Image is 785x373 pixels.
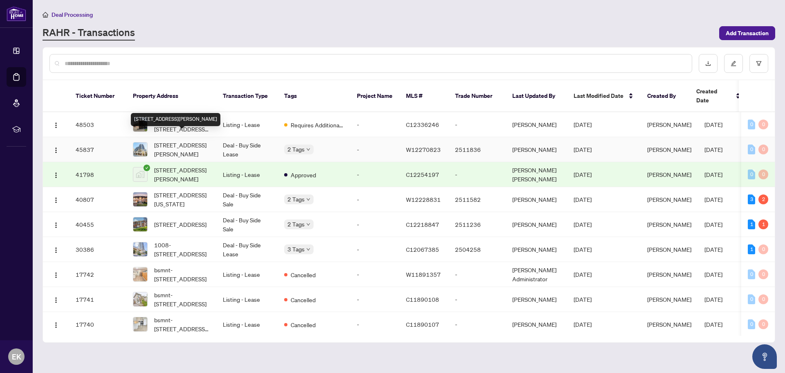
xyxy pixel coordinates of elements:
[574,271,592,278] span: [DATE]
[216,287,278,312] td: Listing - Lease
[574,296,592,303] span: [DATE]
[154,220,206,229] span: [STREET_ADDRESS]
[216,112,278,137] td: Listing - Lease
[306,247,310,251] span: down
[748,319,755,329] div: 0
[726,27,769,40] span: Add Transaction
[758,269,768,279] div: 0
[131,113,220,126] div: [STREET_ADDRESS][PERSON_NAME]
[216,80,278,112] th: Transaction Type
[291,170,316,179] span: Approved
[350,112,399,137] td: -
[154,315,210,333] span: bsmnt-[STREET_ADDRESS][PERSON_NAME]
[705,61,711,66] span: download
[506,212,567,237] td: [PERSON_NAME]
[43,26,135,41] a: RAHR - Transactions
[216,237,278,262] td: Deal - Buy Side Lease
[748,194,755,204] div: 3
[748,120,755,129] div: 0
[704,271,722,278] span: [DATE]
[449,262,506,287] td: -
[12,351,21,362] span: EK
[49,143,63,156] button: Logo
[291,295,316,304] span: Cancelled
[406,146,441,153] span: W12270823
[758,244,768,254] div: 0
[704,171,722,178] span: [DATE]
[216,312,278,337] td: Listing - Lease
[216,137,278,162] td: Deal - Buy Side Lease
[699,54,718,73] button: download
[748,244,755,254] div: 1
[133,317,147,331] img: thumbnail-img
[719,26,775,40] button: Add Transaction
[350,262,399,287] td: -
[154,165,210,183] span: [STREET_ADDRESS][PERSON_NAME]
[758,294,768,304] div: 0
[216,162,278,187] td: Listing - Lease
[574,146,592,153] span: [DATE]
[647,146,691,153] span: [PERSON_NAME]
[306,222,310,226] span: down
[287,194,305,204] span: 2 Tags
[748,294,755,304] div: 0
[7,6,26,21] img: logo
[758,319,768,329] div: 0
[133,192,147,206] img: thumbnail-img
[506,312,567,337] td: [PERSON_NAME]
[731,61,736,66] span: edit
[69,237,126,262] td: 30386
[126,80,216,112] th: Property Address
[49,193,63,206] button: Logo
[53,172,59,179] img: Logo
[53,222,59,228] img: Logo
[574,221,592,228] span: [DATE]
[69,287,126,312] td: 17741
[154,240,210,258] span: 1008-[STREET_ADDRESS]
[53,147,59,154] img: Logo
[574,321,592,328] span: [DATE]
[69,212,126,237] td: 40455
[69,80,126,112] th: Ticket Number
[647,296,691,303] span: [PERSON_NAME]
[49,218,63,231] button: Logo
[49,318,63,331] button: Logo
[704,221,722,228] span: [DATE]
[49,293,63,306] button: Logo
[647,121,691,128] span: [PERSON_NAME]
[291,270,316,279] span: Cancelled
[278,80,350,112] th: Tags
[49,243,63,256] button: Logo
[506,137,567,162] td: [PERSON_NAME]
[449,237,506,262] td: 2504258
[287,145,305,154] span: 2 Tags
[216,262,278,287] td: Listing - Lease
[406,321,439,328] span: C11890107
[133,142,147,156] img: thumbnail-img
[406,121,439,128] span: C12336246
[449,112,506,137] td: -
[306,147,310,151] span: down
[749,54,768,73] button: filter
[748,145,755,154] div: 0
[53,122,59,129] img: Logo
[647,171,691,178] span: [PERSON_NAME]
[43,12,48,18] span: home
[449,212,506,237] td: 2511236
[574,121,592,128] span: [DATE]
[506,237,567,262] td: [PERSON_NAME]
[350,312,399,337] td: -
[690,80,747,112] th: Created Date
[53,322,59,328] img: Logo
[69,262,126,287] td: 17742
[69,162,126,187] td: 41798
[748,269,755,279] div: 0
[704,321,722,328] span: [DATE]
[49,118,63,131] button: Logo
[567,80,641,112] th: Last Modified Date
[449,312,506,337] td: -
[154,140,210,158] span: [STREET_ADDRESS][PERSON_NAME]
[133,167,147,181] img: thumbnail-img
[506,162,567,187] td: [PERSON_NAME] [PERSON_NAME]
[574,246,592,253] span: [DATE]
